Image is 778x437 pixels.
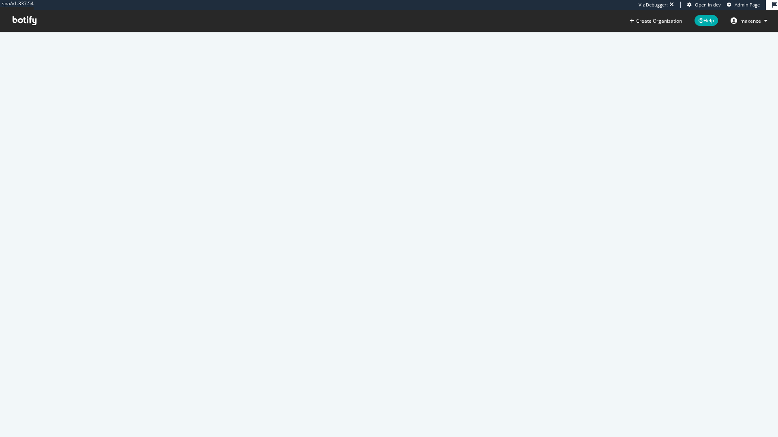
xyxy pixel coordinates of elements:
[735,2,760,8] span: Admin Page
[639,2,668,8] div: Viz Debugger:
[695,15,718,26] span: Help
[727,2,760,8] a: Admin Page
[629,17,682,25] button: Create Organization
[724,14,774,27] button: maxence
[740,17,761,24] span: maxence
[687,2,721,8] a: Open in dev
[695,2,721,8] span: Open in dev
